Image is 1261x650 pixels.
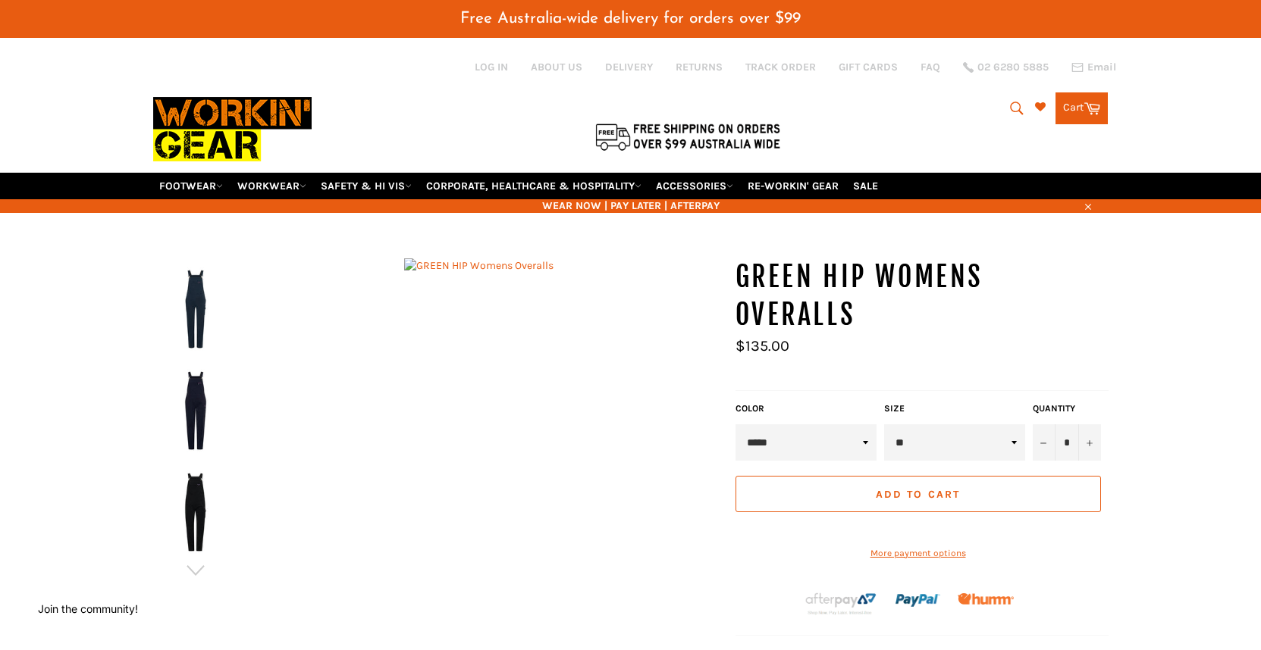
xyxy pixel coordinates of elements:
[736,402,877,415] label: Color
[153,86,312,172] img: Workin Gear leaders in Workwear, Safety Boots, PPE, Uniforms. Australia's No.1 in Workwear
[804,591,878,617] img: Afterpay-Logo-on-dark-bg_large.png
[420,173,648,199] a: CORPORATE, HEALTHCARE & HOSPITALITY
[1033,402,1101,415] label: Quantity
[153,198,1109,213] span: WEAR NOW | PAY LATER | AFTERPAY
[475,61,508,73] a: Log in
[1071,61,1116,73] a: Email
[958,593,1014,605] img: Humm_core_logo_RGB-01_300x60px_small_195d8312-4386-4de7-b182-0ef9b6303a37.png
[161,470,231,554] img: GREEN HIP Womens Overalls
[884,402,1025,415] label: Size
[736,337,789,355] span: $135.00
[736,258,1109,333] h1: GREEN HIP Womens Overalls
[650,173,739,199] a: ACCESSORIES
[531,60,582,74] a: ABOUT US
[38,602,138,615] button: Join the community!
[404,258,554,273] img: GREEN HIP Womens Overalls
[1033,424,1056,461] button: Reduce item quantity by one
[1078,424,1101,461] button: Increase item quantity by one
[977,62,1049,73] span: 02 6280 5885
[736,476,1101,512] button: Add to Cart
[153,173,229,199] a: FOOTWEAR
[676,60,723,74] a: RETURNS
[963,62,1049,73] a: 02 6280 5885
[231,173,312,199] a: WORKWEAR
[593,120,783,152] img: Flat $9.95 shipping Australia wide
[315,173,418,199] a: SAFETY & HI VIS
[847,173,884,199] a: SALE
[745,60,816,74] a: TRACK ORDER
[896,578,940,623] img: paypal.png
[742,173,845,199] a: RE-WORKIN' GEAR
[839,60,898,74] a: GIFT CARDS
[460,11,801,27] span: Free Australia-wide delivery for orders over $99
[736,547,1101,560] a: More payment options
[161,369,231,452] img: GREEN HIP Womens Overalls
[921,60,940,74] a: FAQ
[1087,62,1116,73] span: Email
[1056,92,1108,124] a: Cart
[605,60,653,74] a: DELIVERY
[876,488,960,501] span: Add to Cart
[161,267,231,351] img: GREEN HIP Womens Overalls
